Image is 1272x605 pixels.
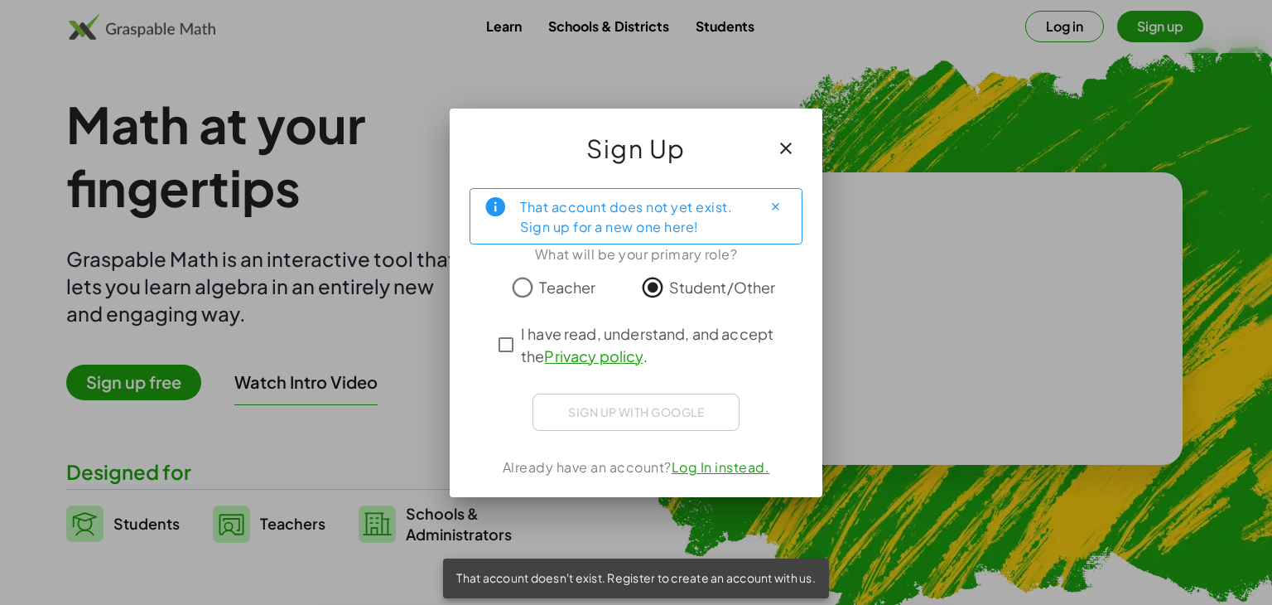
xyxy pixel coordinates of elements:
[470,244,802,264] div: What will be your primary role?
[539,276,595,298] span: Teacher
[520,196,749,237] div: That account does not yet exist. Sign up for a new one here!
[521,322,781,367] span: I have read, understand, and accept the .
[762,194,788,220] button: Close
[544,346,643,365] a: Privacy policy
[586,128,686,168] span: Sign Up
[443,559,829,598] div: That account doesn't exist. Register to create an account with us.
[672,458,770,476] a: Log In instead.
[669,276,776,298] span: Student/Other
[470,457,802,477] div: Already have an account?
